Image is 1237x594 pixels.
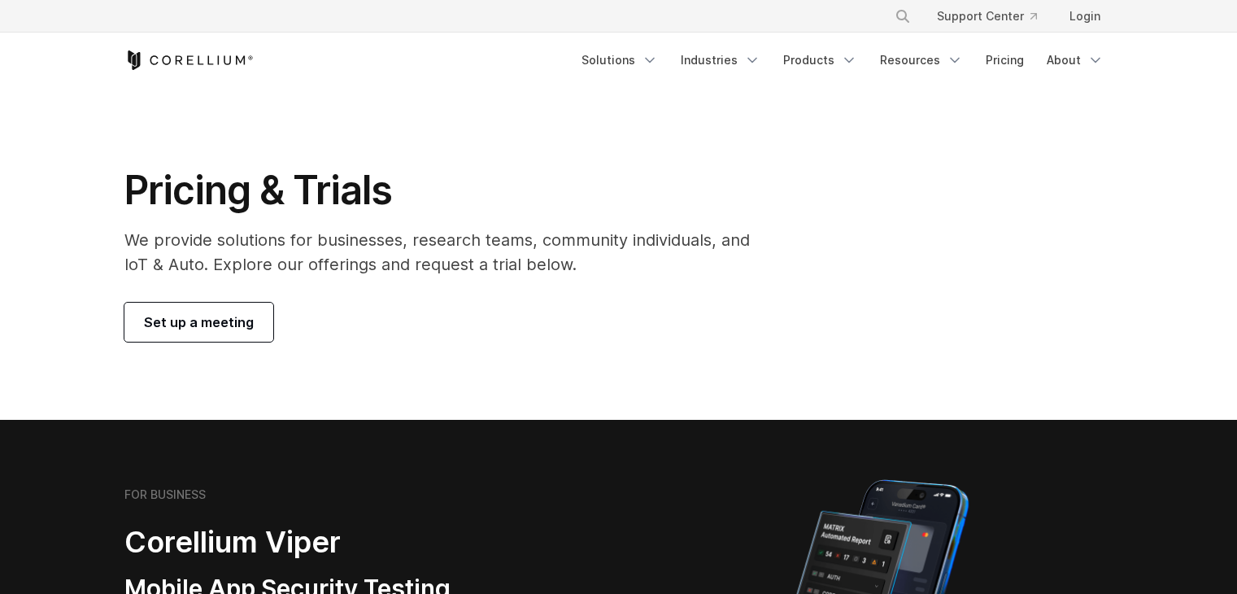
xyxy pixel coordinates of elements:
span: Set up a meeting [144,312,254,332]
a: Corellium Home [124,50,254,70]
a: About [1037,46,1113,75]
div: Navigation Menu [875,2,1113,31]
p: We provide solutions for businesses, research teams, community individuals, and IoT & Auto. Explo... [124,228,773,277]
div: Navigation Menu [572,46,1113,75]
button: Search [888,2,917,31]
a: Pricing [976,46,1034,75]
a: Login [1056,2,1113,31]
h1: Pricing & Trials [124,166,773,215]
a: Products [773,46,867,75]
h6: FOR BUSINESS [124,487,206,502]
a: Set up a meeting [124,303,273,342]
a: Support Center [924,2,1050,31]
a: Solutions [572,46,668,75]
h2: Corellium Viper [124,524,541,561]
a: Resources [870,46,973,75]
a: Industries [671,46,770,75]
